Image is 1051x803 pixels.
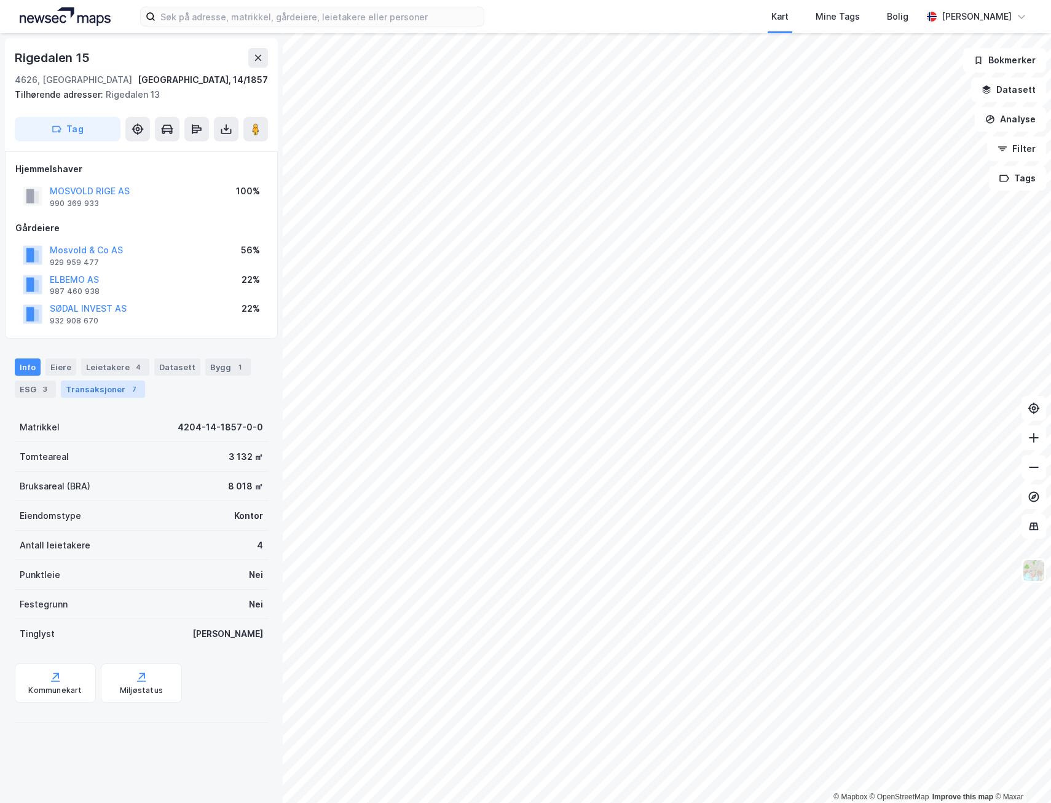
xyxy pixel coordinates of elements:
div: Bruksareal (BRA) [20,479,90,494]
img: Z [1022,559,1045,582]
div: Kontor [234,508,263,523]
a: Improve this map [932,793,993,801]
a: Mapbox [833,793,867,801]
button: Analyse [975,107,1046,132]
img: logo.a4113a55bc3d86da70a041830d287a7e.svg [20,7,111,26]
div: 4626, [GEOGRAPHIC_DATA] [15,73,132,87]
div: 100% [236,184,260,199]
div: Miljøstatus [120,686,163,695]
div: Antall leietakere [20,538,90,553]
button: Datasett [971,77,1046,102]
div: 3 132 ㎡ [229,449,263,464]
div: 7 [128,383,140,395]
div: [PERSON_NAME] [942,9,1012,24]
div: Transaksjoner [61,381,145,398]
div: Kommunekart [28,686,82,695]
div: Kart [771,9,789,24]
div: Eiendomstype [20,508,81,523]
div: Matrikkel [20,420,60,435]
div: 56% [241,243,260,258]
div: Bolig [887,9,908,24]
a: OpenStreetMap [870,793,929,801]
div: 3 [39,383,51,395]
button: Tag [15,117,120,141]
div: Mine Tags [816,9,860,24]
div: 8 018 ㎡ [228,479,263,494]
input: Søk på adresse, matrikkel, gårdeiere, leietakere eller personer [155,7,484,26]
div: [GEOGRAPHIC_DATA], 14/1857 [138,73,268,87]
div: Rigedalen 15 [15,48,92,68]
div: 1 [234,361,246,373]
div: [PERSON_NAME] [192,627,263,641]
div: 990 369 933 [50,199,99,208]
button: Bokmerker [963,48,1046,73]
div: Tinglyst [20,627,55,641]
div: 932 908 670 [50,316,98,326]
div: Nei [249,597,263,612]
div: ESG [15,381,56,398]
iframe: Chat Widget [990,744,1051,803]
div: 22% [242,301,260,316]
div: 987 460 938 [50,287,100,296]
div: Tomteareal [20,449,69,464]
div: Rigedalen 13 [15,87,258,102]
div: Datasett [154,358,200,376]
div: 4204-14-1857-0-0 [178,420,263,435]
div: Festegrunn [20,597,68,612]
div: 22% [242,272,260,287]
div: Nei [249,568,263,582]
div: Bygg [205,358,251,376]
div: 4 [257,538,263,553]
div: Gårdeiere [15,221,267,235]
div: Info [15,358,41,376]
button: Filter [987,136,1046,161]
button: Tags [989,166,1046,191]
div: 4 [132,361,144,373]
span: Tilhørende adresser: [15,89,106,100]
div: Eiere [45,358,76,376]
div: Punktleie [20,568,60,582]
div: Leietakere [81,358,149,376]
div: 929 959 477 [50,258,99,267]
div: Hjemmelshaver [15,162,267,176]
